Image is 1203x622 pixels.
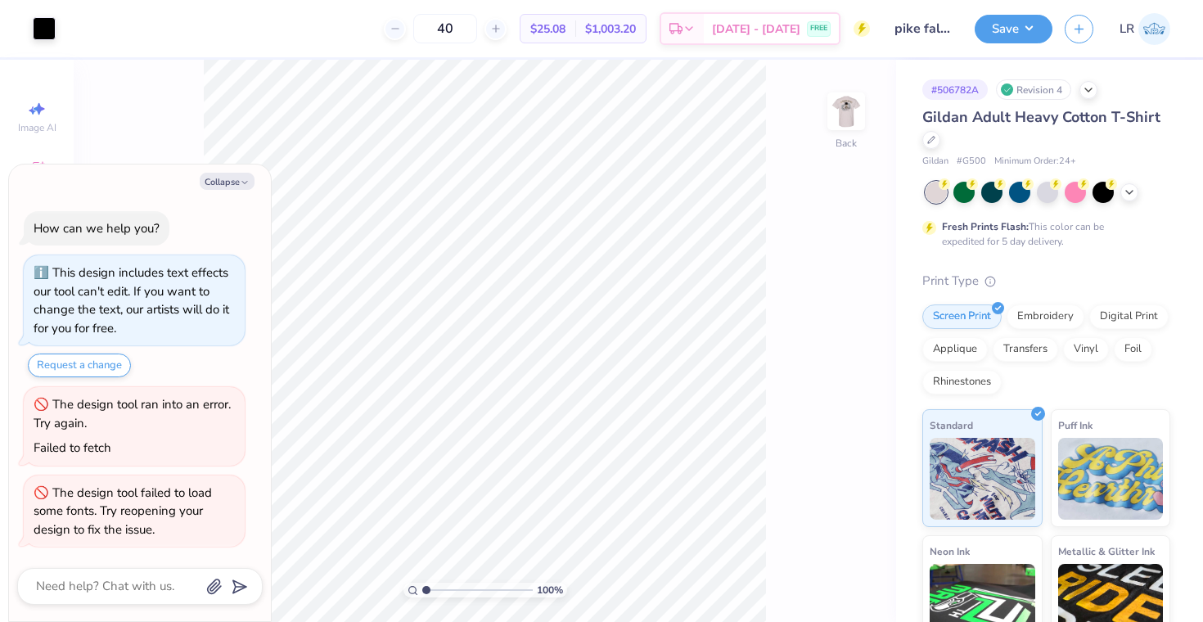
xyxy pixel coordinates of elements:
div: Digital Print [1089,304,1169,329]
div: This color can be expedited for 5 day delivery. [942,219,1143,249]
div: Back [836,136,857,151]
strong: Fresh Prints Flash: [942,220,1029,233]
button: Save [975,15,1052,43]
span: Image AI [18,121,56,134]
span: FREE [810,23,827,34]
span: Metallic & Glitter Ink [1058,543,1155,560]
span: Minimum Order: 24 + [994,155,1076,169]
img: Puff Ink [1058,438,1164,520]
span: $1,003.20 [585,20,636,38]
div: How can we help you? [34,220,160,237]
span: # G500 [957,155,986,169]
div: Print Type [922,272,1170,291]
div: Foil [1114,337,1152,362]
div: The design tool failed to load some fonts. Try reopening your design to fix the issue. [34,485,212,538]
span: $25.08 [530,20,565,38]
input: – – [413,14,477,43]
button: Request a change [28,354,131,377]
a: LR [1120,13,1170,45]
img: Standard [930,438,1035,520]
span: Puff Ink [1058,417,1093,434]
div: Embroidery [1007,304,1084,329]
div: The design tool ran into an error. Try again. [34,396,231,431]
div: Screen Print [922,304,1002,329]
span: LR [1120,20,1134,38]
span: Standard [930,417,973,434]
div: # 506782A [922,79,988,100]
span: Neon Ink [930,543,970,560]
div: Vinyl [1063,337,1109,362]
span: 100 % [537,583,563,597]
span: [DATE] - [DATE] [712,20,800,38]
span: Gildan Adult Heavy Cotton T-Shirt [922,107,1160,127]
div: Rhinestones [922,370,1002,394]
div: This design includes text effects our tool can't edit. If you want to change the text, our artist... [34,264,229,336]
div: Applique [922,337,988,362]
div: Transfers [993,337,1058,362]
div: Revision 4 [996,79,1071,100]
div: Failed to fetch [34,439,111,456]
span: Gildan [922,155,948,169]
img: Back [830,95,863,128]
input: Untitled Design [882,12,962,45]
button: Collapse [200,173,255,190]
img: Leah Reichert [1138,13,1170,45]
